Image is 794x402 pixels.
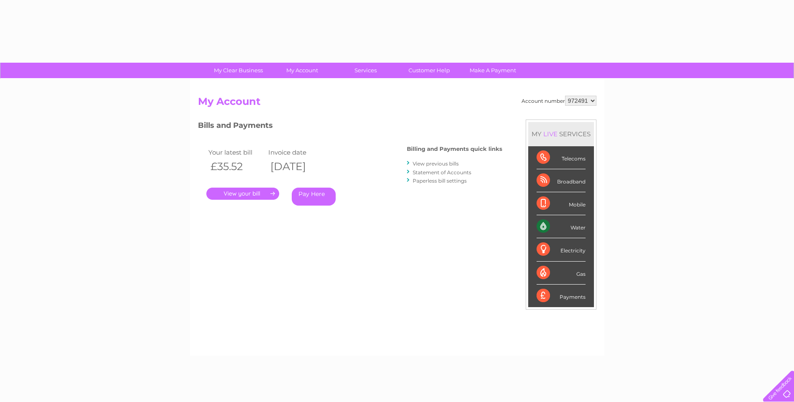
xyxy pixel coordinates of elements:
[413,160,459,167] a: View previous bills
[206,188,279,200] a: .
[537,238,586,261] div: Electricity
[413,169,471,176] a: Statement of Accounts
[331,63,400,78] a: Services
[204,63,273,78] a: My Clear Business
[395,63,464,78] a: Customer Help
[537,169,586,192] div: Broadband
[537,215,586,238] div: Water
[522,96,596,106] div: Account number
[537,262,586,285] div: Gas
[537,285,586,307] div: Payments
[537,146,586,169] div: Telecoms
[458,63,527,78] a: Make A Payment
[266,147,326,158] td: Invoice date
[206,147,267,158] td: Your latest bill
[206,158,267,175] th: £35.52
[528,122,594,146] div: MY SERVICES
[198,120,502,134] h3: Bills and Payments
[267,63,337,78] a: My Account
[542,130,559,138] div: LIVE
[413,178,467,184] a: Paperless bill settings
[198,96,596,112] h2: My Account
[537,192,586,215] div: Mobile
[266,158,326,175] th: [DATE]
[407,146,502,152] h4: Billing and Payments quick links
[292,188,336,206] a: Pay Here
